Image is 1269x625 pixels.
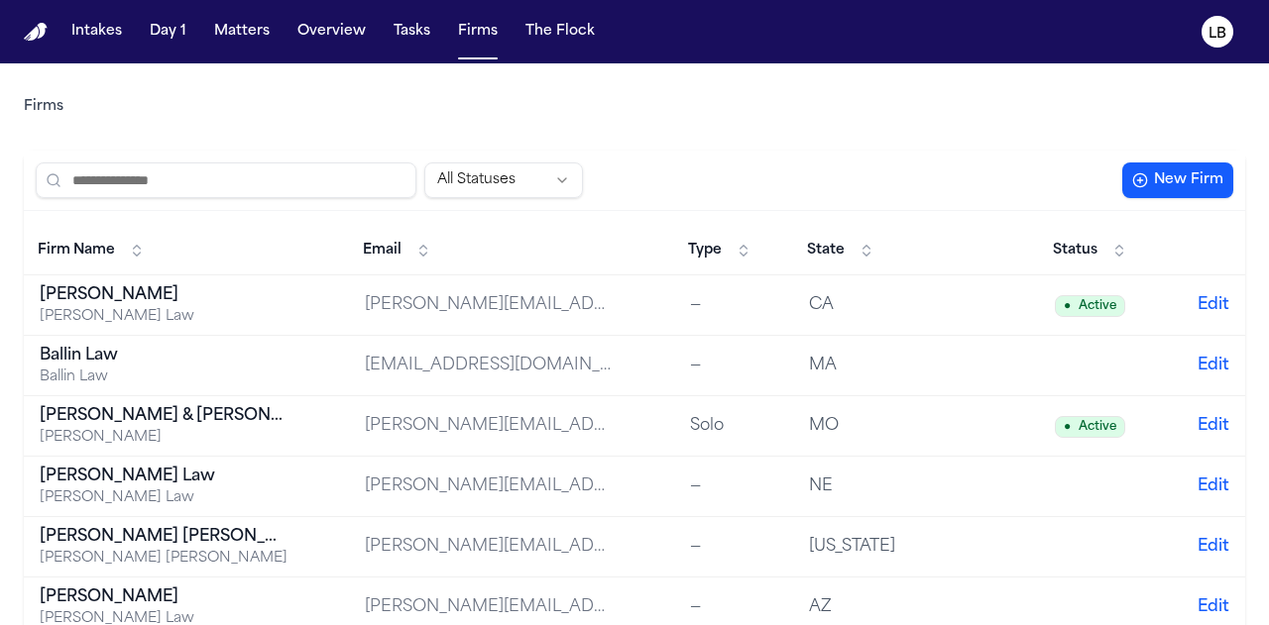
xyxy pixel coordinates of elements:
[40,585,288,609] div: [PERSON_NAME]
[690,535,778,559] div: —
[1198,474,1229,498] button: Edit
[1053,241,1097,260] span: Status
[40,465,288,488] div: [PERSON_NAME] Law
[1198,595,1229,619] button: Edit
[24,23,48,42] img: Finch Logo
[24,97,63,117] a: Firms
[63,14,130,50] button: Intakes
[40,367,288,387] div: Ballin Law
[690,354,778,377] div: —
[28,235,155,266] button: Firm Name
[1055,416,1125,438] span: Active
[450,14,506,50] button: Firms
[690,293,778,317] div: —
[365,535,613,559] div: [PERSON_NAME][EMAIL_ADDRESS][PERSON_NAME][DOMAIN_NAME]
[38,241,115,260] span: Firm Name
[365,293,613,317] div: [PERSON_NAME][EMAIL_ADDRESS][DOMAIN_NAME]
[690,414,778,438] div: Solo
[809,474,1023,498] div: NE
[1198,354,1229,377] button: Edit
[809,354,1023,377] div: MA
[353,235,441,266] button: Email
[40,488,288,508] div: [PERSON_NAME] Law
[1064,298,1071,314] span: ●
[365,354,613,377] div: [EMAIL_ADDRESS][DOMAIN_NAME]
[289,14,374,50] button: Overview
[40,525,288,549] div: [PERSON_NAME] [PERSON_NAME]
[40,404,288,428] div: [PERSON_NAME] & [PERSON_NAME]
[1122,162,1233,198] button: New Firm
[809,535,1023,559] div: [US_STATE]
[206,14,278,50] button: Matters
[678,235,761,266] button: Type
[363,241,402,260] span: Email
[40,428,288,448] div: [PERSON_NAME]
[40,307,288,327] div: [PERSON_NAME] Law
[40,283,288,307] div: [PERSON_NAME]
[809,595,1023,619] div: AZ
[690,474,778,498] div: —
[807,241,845,260] span: State
[365,595,613,619] div: [PERSON_NAME][EMAIL_ADDRESS][DOMAIN_NAME]
[24,23,48,42] a: Home
[40,549,288,569] div: [PERSON_NAME] [PERSON_NAME]
[24,97,63,117] nav: Breadcrumb
[386,14,438,50] button: Tasks
[809,293,1023,317] div: CA
[365,414,613,438] div: [PERSON_NAME][EMAIL_ADDRESS][DOMAIN_NAME]
[688,241,722,260] span: Type
[518,14,603,50] button: The Flock
[142,14,194,50] button: Day 1
[690,595,778,619] div: —
[365,474,613,498] div: [PERSON_NAME][EMAIL_ADDRESS][PERSON_NAME][DOMAIN_NAME]
[1198,535,1229,559] button: Edit
[809,414,1023,438] div: MO
[797,235,884,266] button: State
[40,344,288,367] div: Ballin Law
[1198,293,1229,317] button: Edit
[1198,414,1229,438] button: Edit
[1055,295,1125,317] span: Active
[1043,235,1137,266] button: Status
[1064,419,1071,435] span: ●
